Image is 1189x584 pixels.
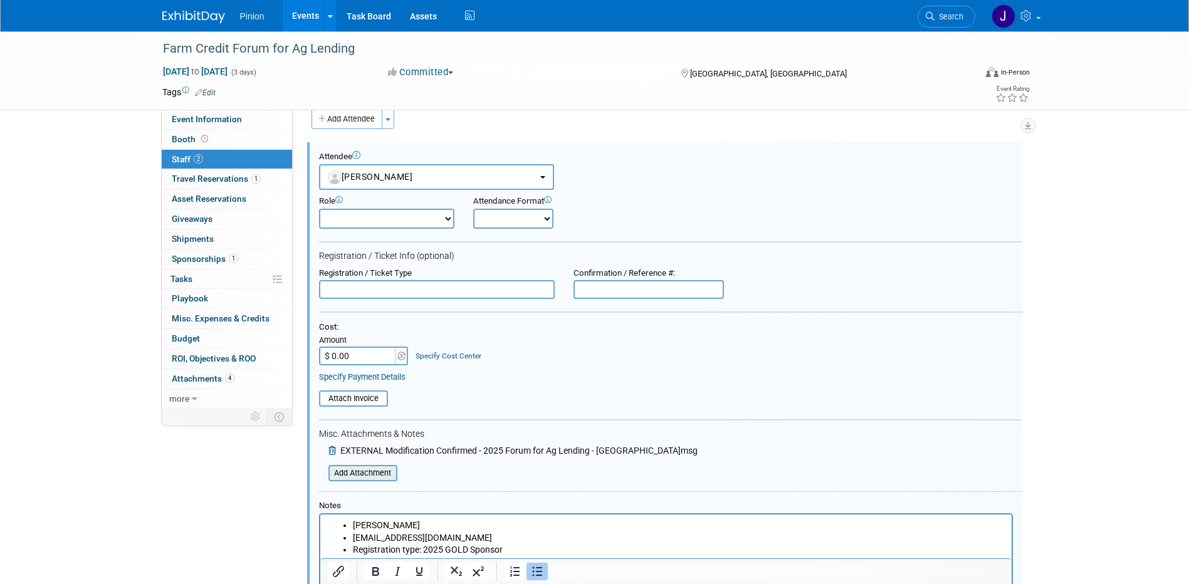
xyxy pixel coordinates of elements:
a: Booth [162,130,292,149]
span: Playbook [172,293,208,303]
a: Edit [195,88,216,97]
a: Tasks [162,269,292,289]
a: Playbook [162,289,292,308]
div: Attendance Format [473,196,635,207]
button: Superscript [468,563,489,580]
span: Attachments [172,373,234,383]
div: Role [319,196,454,207]
a: more [162,389,292,409]
span: Tasks [170,274,192,284]
button: Underline [409,563,430,580]
span: Search [935,12,963,21]
span: Booth [172,134,211,144]
div: Cost: [319,322,1022,333]
span: Pinion [240,11,265,21]
span: Asset Reservations [172,194,246,204]
div: In-Person [1000,68,1030,77]
a: Shipments [162,229,292,249]
span: Staff [172,154,203,164]
button: Add Attendee [312,109,382,129]
span: more [169,394,189,404]
span: [GEOGRAPHIC_DATA], [GEOGRAPHIC_DATA] [690,69,847,78]
div: Amount [319,335,410,347]
div: Confirmation / Reference #: [574,268,724,279]
button: [PERSON_NAME] [319,164,554,190]
a: Staff2 [162,150,292,169]
span: to [189,66,201,76]
a: Sponsorships1 [162,249,292,269]
div: Event Format [901,65,1030,84]
a: Attachments4 [162,369,292,388]
img: Jennifer Plumisto [992,4,1015,28]
a: Asset Reservations [162,189,292,209]
button: Numbered list [505,563,526,580]
div: Event Rating [995,86,1029,92]
a: Travel Reservations1 [162,169,292,189]
span: 4 [225,373,234,383]
div: Farm Credit Forum for Ag Lending [159,38,956,60]
span: 2 [194,154,203,164]
span: Shipments [172,234,214,244]
span: (3 days) [230,68,256,76]
a: Event Information [162,110,292,129]
div: Registration / Ticket Type [319,268,555,279]
td: Toggle Event Tabs [266,409,292,425]
img: ExhibitDay [162,11,225,23]
button: Committed [384,66,458,79]
button: Bold [365,563,386,580]
span: Event Information [172,114,242,124]
a: ROI, Objectives & ROO [162,349,292,368]
span: Booth not reserved yet [199,134,211,143]
div: Registration / Ticket Info (optional) [319,251,1022,262]
span: Giveaways [172,214,212,224]
div: Notes [319,501,1013,511]
a: Misc. Expenses & Credits [162,309,292,328]
button: Italic [387,563,408,580]
span: 1 [251,174,261,184]
img: Format-Inperson.png [986,67,998,77]
div: Attendee [319,152,1022,162]
a: Budget [162,329,292,348]
a: Specify Payment Details [319,372,406,382]
span: Misc. Expenses & Credits [172,313,270,323]
button: Subscript [446,563,467,580]
span: ROI, Objectives & ROO [172,353,256,363]
button: Insert/edit link [328,563,349,580]
a: Search [918,6,975,28]
span: Travel Reservations [172,174,261,184]
span: [PERSON_NAME] [328,172,413,182]
span: Budget [172,333,200,343]
span: EXTERNAL Modification Confirmed - 2025 Forum for Ag Lending - [GEOGRAPHIC_DATA]msg [340,446,698,456]
span: Sponsorships [172,254,238,264]
td: Personalize Event Tab Strip [245,409,267,425]
span: 1 [229,254,238,263]
div: Misc. Attachments & Notes [319,429,1022,440]
button: Bullet list [526,563,548,580]
a: Specify Cost Center [416,352,481,360]
span: [DATE] [DATE] [162,66,228,77]
td: Tags [162,86,216,98]
a: Giveaways [162,209,292,229]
